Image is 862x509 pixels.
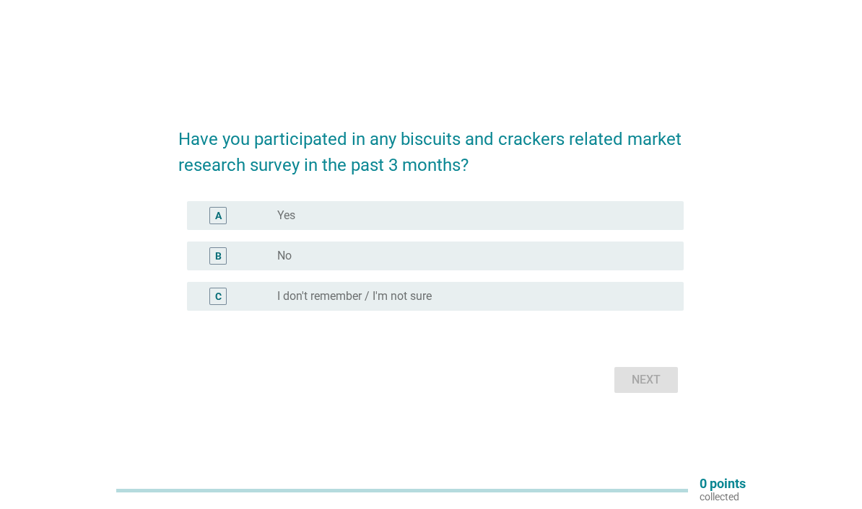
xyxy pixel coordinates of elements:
div: B [215,249,222,264]
label: Yes [277,208,295,223]
div: C [215,289,222,304]
p: 0 points [700,477,746,490]
h2: Have you participated in any biscuits and crackers related market research survey in the past 3 m... [178,112,684,178]
p: collected [700,490,746,503]
div: A [215,208,222,223]
label: No [277,249,292,263]
label: I don't remember / I'm not sure [277,289,432,304]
